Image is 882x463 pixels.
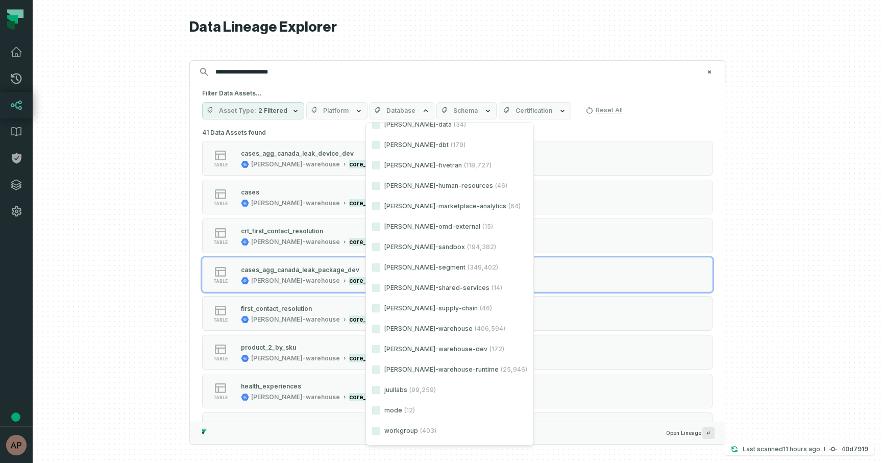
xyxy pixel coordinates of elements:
[508,202,521,210] span: (64)
[454,120,466,129] span: (34)
[213,395,228,400] span: table
[841,446,868,452] h4: 40d7919
[366,155,533,176] label: [PERSON_NAME]-fivetran
[366,278,533,298] label: [PERSON_NAME]-shared-services
[704,67,715,77] button: Clear search query
[251,238,340,246] div: juul-warehouse
[464,161,492,169] span: (118,727)
[213,162,228,167] span: table
[404,406,415,415] span: (12)
[372,202,380,210] button: [PERSON_NAME]-marketplace-analytics(64)
[366,176,533,196] label: [PERSON_NAME]-human-resources
[492,284,502,292] span: (14)
[213,318,228,323] span: table
[475,325,505,333] span: (406,594)
[436,102,497,119] button: Schema
[666,427,715,439] span: Open Lineage
[724,443,874,455] button: Last scanned[DATE] 11:47:37 PM40d7919
[702,427,715,439] span: Press ↵ to add a new Data Asset to the graph
[349,393,422,401] mark: core_customer_service
[349,277,422,285] mark: core_customer_service
[202,257,713,292] button: table[PERSON_NAME]-warehousecore_customer_service
[251,277,340,285] div: juul-warehouse
[213,240,228,245] span: table
[241,305,312,312] div: first_contact_resolution
[366,319,533,339] label: [PERSON_NAME]-warehouse
[366,237,533,257] label: [PERSON_NAME]-sandbox
[372,263,380,272] button: [PERSON_NAME]-segment(349,402)
[213,356,228,361] span: table
[495,182,507,190] span: (46)
[372,365,380,374] button: [PERSON_NAME]-warehouse-runtime(25,946)
[372,345,380,353] button: [PERSON_NAME]-warehouse-dev(172)
[251,160,340,168] div: juul-warehouse
[366,114,533,135] label: [PERSON_NAME]-data
[386,107,415,115] span: Database
[349,315,422,324] mark: core_customer_service
[251,199,340,207] div: juul-warehouse
[468,263,498,272] span: (349,402)
[202,89,713,98] h5: Filter Data Assets...
[366,400,533,421] label: mode
[372,243,380,251] button: [PERSON_NAME]-sandbox(194,382)
[499,102,571,119] button: Certification
[323,107,349,115] span: Platform
[366,298,533,319] label: [PERSON_NAME]-supply-chain
[241,266,359,274] div: cases_agg_canada_leak_package_dev
[11,412,20,422] div: Tooltip anchor
[213,201,228,206] span: table
[366,339,533,359] label: [PERSON_NAME]-warehouse-dev
[202,218,713,253] button: table[PERSON_NAME]-warehousecore_customer_service
[501,365,527,374] span: (25,946)
[372,386,380,394] button: juullabs(99,259)
[370,102,434,119] button: Database
[202,335,713,370] button: table[PERSON_NAME]-warehousecore_customer_service
[372,325,380,333] button: [PERSON_NAME]-warehouse(406,594)
[366,135,533,155] label: [PERSON_NAME]-dbt
[349,354,422,362] mark: core_customer_service
[489,345,504,353] span: (172)
[743,444,820,454] p: Last scanned
[349,238,422,246] mark: core_customer_service
[372,182,380,190] button: [PERSON_NAME]-human-resources(46)
[372,284,380,292] button: [PERSON_NAME]-shared-services(14)
[251,393,340,401] div: juul-warehouse
[219,107,256,115] span: Asset Type
[6,435,27,455] img: avatar of Aryan Siddhabathula (c)
[202,180,713,214] button: table[PERSON_NAME]-warehousecore_customer_service
[241,382,301,390] div: health_experiences
[366,257,533,278] label: [PERSON_NAME]-segment
[202,102,304,119] button: Asset Type2 Filtered
[372,223,380,231] button: [PERSON_NAME]-omd-external(15)
[420,427,436,435] span: (403)
[516,107,552,115] span: Certification
[366,421,533,441] label: workgroup
[251,354,340,362] div: juul-warehouse
[349,160,422,168] mark: core_customer_service
[213,279,228,284] span: table
[251,315,340,324] div: juul-warehouse
[372,304,380,312] button: [PERSON_NAME]-supply-chain(46)
[202,374,713,408] button: table[PERSON_NAME]-warehousecore_customer_service
[467,243,496,251] span: (194,382)
[451,141,465,149] span: (179)
[241,227,323,235] div: crt_first_contact_resolution
[480,304,492,312] span: (46)
[783,445,820,453] relative-time: Sep 16, 2025, 11:47 PM EDT
[581,102,627,118] button: Reset All
[349,199,422,207] mark: core_customer_service
[366,216,533,237] label: [PERSON_NAME]-omd-external
[366,196,533,216] label: [PERSON_NAME]-marketplace-analytics
[258,107,287,115] span: 2 Filtered
[190,126,725,422] div: Suggestions
[372,427,380,435] button: workgroup(403)
[202,296,713,331] button: table[PERSON_NAME]-warehousecore_customer_service
[372,141,380,149] button: [PERSON_NAME]-dbt(179)
[241,150,354,157] div: cases_agg_canada_leak_device_dev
